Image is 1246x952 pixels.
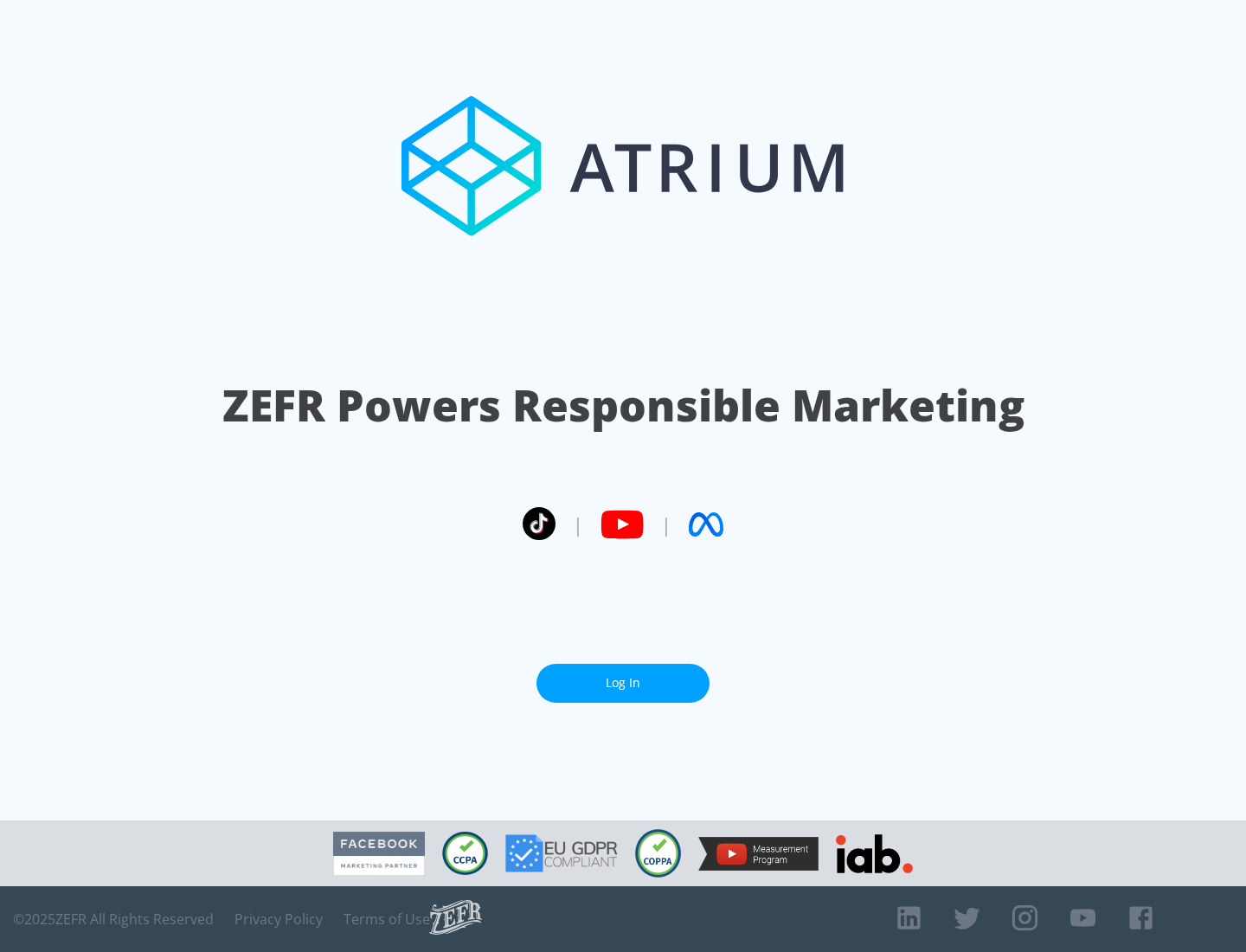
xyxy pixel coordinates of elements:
span: | [661,511,671,537]
img: CCPA Compliant [442,832,488,875]
img: COPPA Compliant [635,829,681,878]
img: IAB [836,834,913,873]
span: © 2025 ZEFR All Rights Reserved [13,910,214,928]
span: | [573,511,583,537]
a: Terms of Use [344,910,430,928]
img: GDPR Compliant [505,834,618,872]
a: Privacy Policy [234,910,323,928]
a: Log In [536,664,710,703]
img: YouTube Measurement Program [698,837,819,871]
img: Facebook Marketing Partner [333,832,425,876]
h1: ZEFR Powers Responsible Marketing [222,376,1024,435]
